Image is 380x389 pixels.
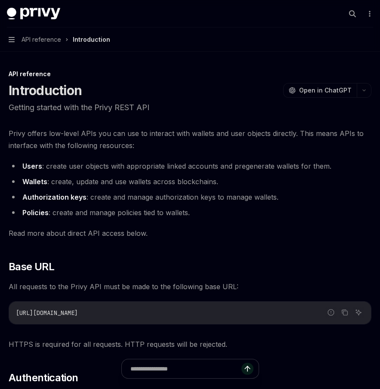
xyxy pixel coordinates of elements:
li: : create and manage authorization keys to manage wallets. [9,191,371,203]
p: Getting started with the Privy REST API [9,102,371,114]
button: Open in ChatGPT [283,83,357,98]
li: : create, update and use wallets across blockchains. [9,176,371,188]
span: HTTPS is required for all requests. HTTP requests will be rejected. [9,338,371,350]
strong: Users [22,162,42,170]
li: : create and manage policies tied to wallets. [9,207,371,219]
input: Ask a question... [130,359,241,378]
li: : create user objects with appropriate linked accounts and pregenerate wallets for them. [9,160,371,172]
span: [URL][DOMAIN_NAME] [16,309,78,317]
button: Report incorrect code [325,307,337,318]
strong: Authorization keys [22,193,87,201]
strong: Wallets [22,177,47,186]
span: API reference [22,34,61,45]
div: API reference [9,70,371,78]
span: All requests to the Privy API must be made to the following base URL: [9,281,371,293]
span: Base URL [9,260,54,274]
div: Introduction [73,34,110,45]
span: Open in ChatGPT [299,86,352,95]
img: dark logo [7,8,60,20]
button: More actions [365,8,373,20]
span: Privy offers low-level APIs you can use to interact with wallets and user objects directly. This ... [9,127,371,151]
button: Send message [241,363,253,375]
button: Ask AI [353,307,364,318]
button: Copy the contents from the code block [339,307,350,318]
strong: Policies [22,208,49,217]
span: Read more about direct API access below. [9,227,371,239]
h1: Introduction [9,83,82,98]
